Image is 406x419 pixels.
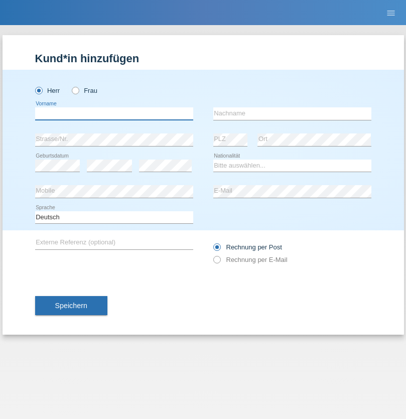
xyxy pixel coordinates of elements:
i: menu [386,8,396,18]
input: Frau [72,87,78,93]
label: Herr [35,87,60,94]
input: Rechnung per E-Mail [213,256,220,268]
input: Herr [35,87,42,93]
label: Rechnung per E-Mail [213,256,288,263]
h1: Kund*in hinzufügen [35,52,371,65]
button: Speichern [35,296,107,315]
label: Frau [72,87,97,94]
input: Rechnung per Post [213,243,220,256]
span: Speichern [55,302,87,310]
a: menu [381,10,401,16]
label: Rechnung per Post [213,243,282,251]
